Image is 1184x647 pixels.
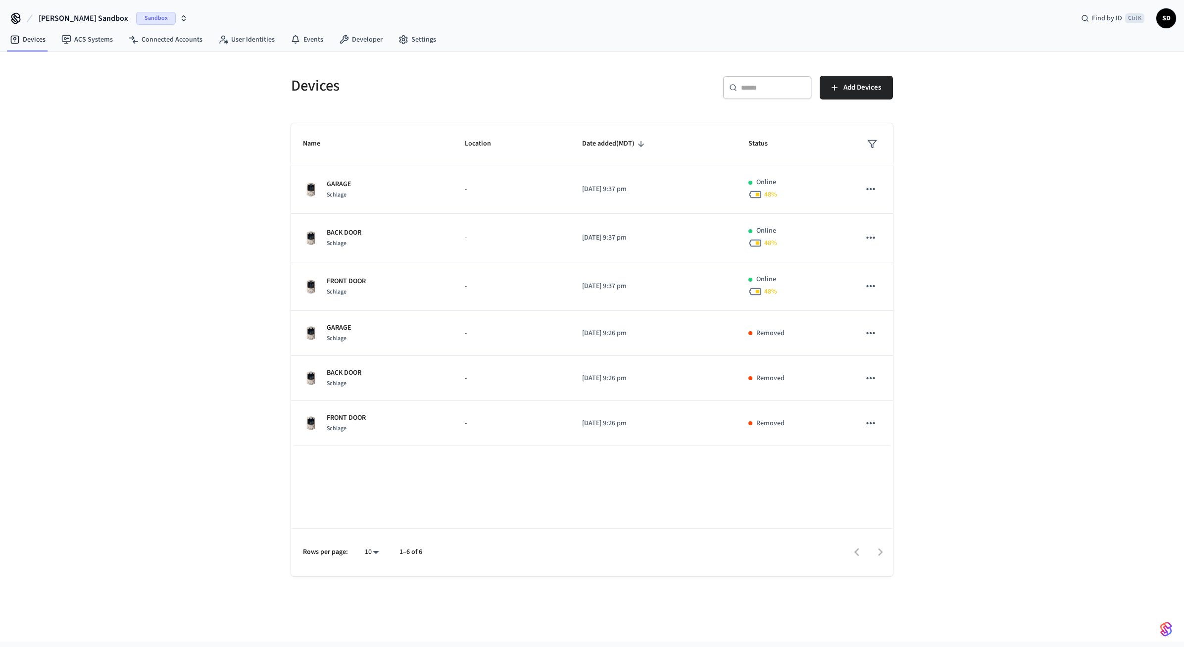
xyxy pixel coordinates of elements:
[756,274,776,285] p: Online
[331,31,391,49] a: Developer
[582,418,725,429] p: [DATE] 9:26 pm
[582,184,725,195] p: [DATE] 9:37 pm
[303,136,333,151] span: Name
[820,76,893,100] button: Add Devices
[291,76,586,96] h5: Devices
[1160,621,1172,637] img: SeamLogoGradient.69752ec5.svg
[756,177,776,188] p: Online
[303,230,319,246] img: Schlage Sense Smart Deadbolt with Camelot Trim, Front
[303,279,319,295] img: Schlage Sense Smart Deadbolt with Camelot Trim, Front
[582,373,725,384] p: [DATE] 9:26 pm
[327,179,351,190] p: GARAGE
[465,418,558,429] p: -
[291,123,893,446] table: sticky table
[391,31,444,49] a: Settings
[465,328,558,339] p: -
[748,136,781,151] span: Status
[303,370,319,386] img: Schlage Sense Smart Deadbolt with Camelot Trim, Front
[53,31,121,49] a: ACS Systems
[764,287,777,297] span: 48 %
[327,228,361,238] p: BACK DOOR
[582,328,725,339] p: [DATE] 9:26 pm
[764,190,777,199] span: 48 %
[327,334,346,343] span: Schlage
[1156,8,1176,28] button: SD
[1125,13,1144,23] span: Ctrl K
[465,373,558,384] p: -
[1092,13,1122,23] span: Find by ID
[756,328,785,339] p: Removed
[327,413,366,423] p: FRONT DOOR
[210,31,283,49] a: User Identities
[1073,9,1152,27] div: Find by IDCtrl K
[303,547,348,557] p: Rows per page:
[465,136,504,151] span: Location
[121,31,210,49] a: Connected Accounts
[39,12,128,24] span: [PERSON_NAME] Sandbox
[843,81,881,94] span: Add Devices
[399,547,422,557] p: 1–6 of 6
[303,182,319,198] img: Schlage Sense Smart Deadbolt with Camelot Trim, Front
[764,238,777,248] span: 48 %
[582,281,725,292] p: [DATE] 9:37 pm
[327,379,346,388] span: Schlage
[327,323,351,333] p: GARAGE
[1157,9,1175,27] span: SD
[136,12,176,25] span: Sandbox
[465,233,558,243] p: -
[756,373,785,384] p: Removed
[327,368,361,378] p: BACK DOOR
[327,191,346,199] span: Schlage
[360,545,384,559] div: 10
[582,136,647,151] span: Date added(MDT)
[303,325,319,341] img: Schlage Sense Smart Deadbolt with Camelot Trim, Front
[582,233,725,243] p: [DATE] 9:37 pm
[465,184,558,195] p: -
[303,415,319,431] img: Schlage Sense Smart Deadbolt with Camelot Trim, Front
[327,424,346,433] span: Schlage
[2,31,53,49] a: Devices
[283,31,331,49] a: Events
[756,226,776,236] p: Online
[756,418,785,429] p: Removed
[327,239,346,248] span: Schlage
[327,276,366,287] p: FRONT DOOR
[465,281,558,292] p: -
[327,288,346,296] span: Schlage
